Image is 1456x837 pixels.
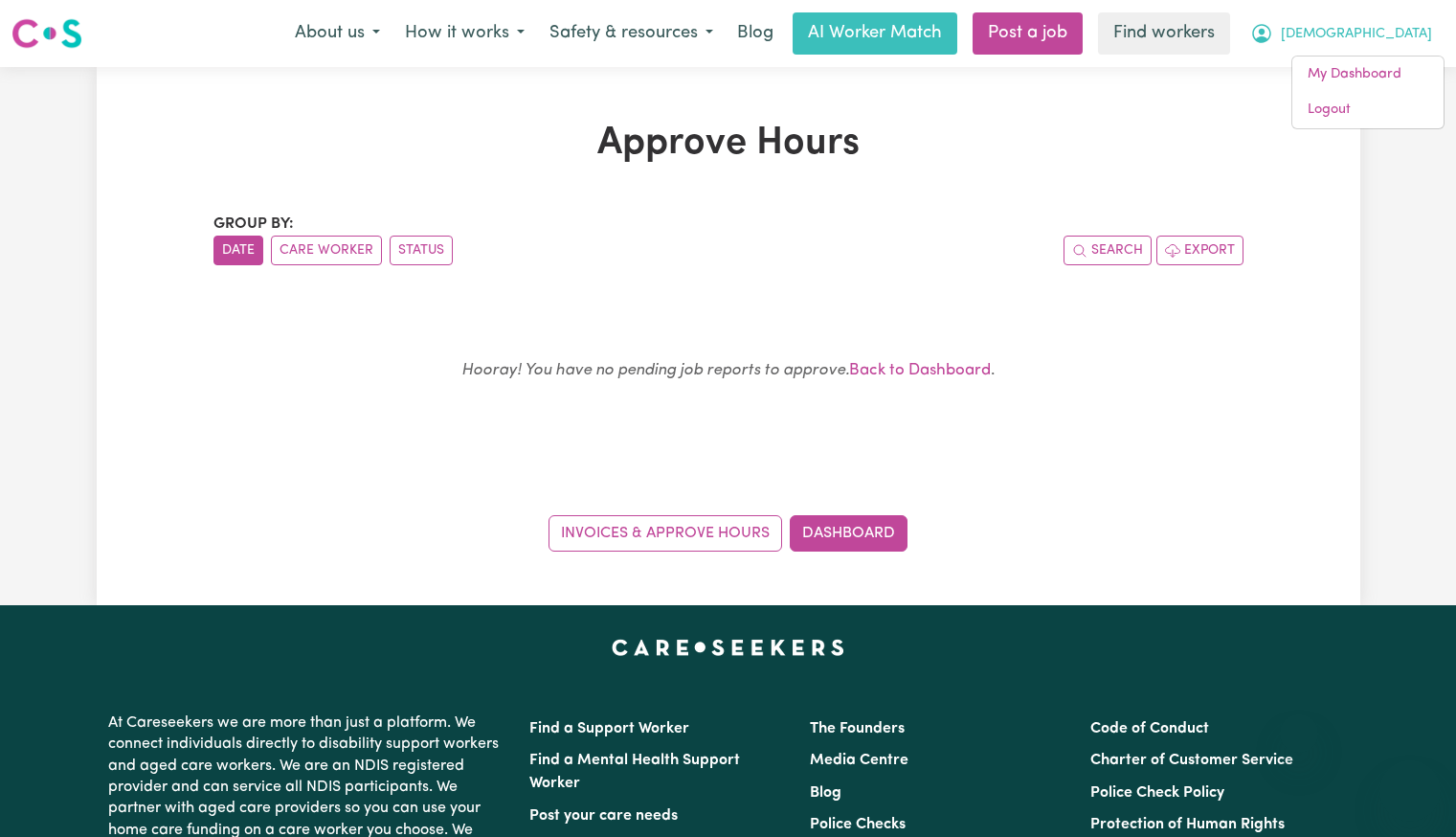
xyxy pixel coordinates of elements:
button: Export [1156,236,1243,265]
em: Hooray! You have no pending job reports to approve. [461,362,849,378]
a: My Dashboard [1292,57,1444,93]
a: Find a Mental Health Support Worker [529,753,740,791]
iframe: Button to launch messaging window [1379,760,1441,822]
a: The Founders [810,721,905,736]
small: . [461,362,995,378]
iframe: Close message [1280,714,1318,753]
div: My Account [1291,56,1445,129]
a: Police Check Policy [1090,785,1224,801]
a: Post a job [973,12,1083,55]
button: How it works [392,13,537,54]
a: Find a Support Worker [529,721,689,736]
a: Post your care needs [529,808,678,824]
button: sort invoices by paid status [390,236,453,265]
a: Code of Conduct [1090,721,1209,736]
a: Police Checks [810,817,906,832]
button: My Account [1238,13,1445,54]
button: sort invoices by care worker [271,236,382,265]
button: sort invoices by date [213,236,263,265]
a: AI Worker Match [793,12,957,55]
span: [DEMOGRAPHIC_DATA] [1281,24,1432,45]
a: Dashboard [790,515,907,552]
a: Blog [810,785,841,801]
a: Back to Dashboard [849,362,991,378]
a: Protection of Human Rights [1090,817,1285,832]
img: Careseekers logo [11,16,82,51]
a: Logout [1292,92,1444,128]
span: Group by: [213,216,294,232]
button: Search [1064,236,1152,265]
button: Safety & resources [537,13,726,54]
a: Blog [726,12,785,55]
a: Media Centre [810,753,908,768]
h1: Approve Hours [213,121,1243,167]
a: Find workers [1098,12,1230,55]
a: Careseekers home page [612,640,844,655]
button: About us [282,13,392,54]
a: Charter of Customer Service [1090,753,1293,768]
a: Invoices & Approve Hours [549,515,782,552]
a: Careseekers logo [11,11,82,56]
